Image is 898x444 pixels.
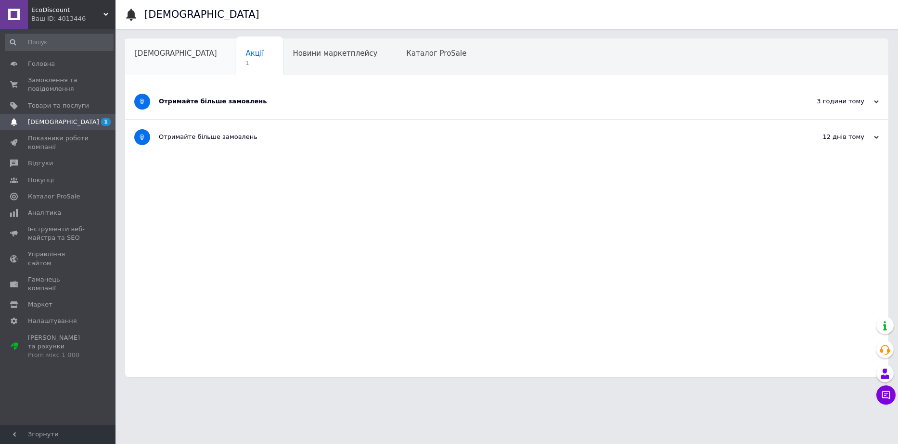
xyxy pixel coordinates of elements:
[246,49,264,58] span: Акції
[135,49,217,58] span: [DEMOGRAPHIC_DATA]
[28,176,54,185] span: Покупці
[31,6,103,14] span: EcoDiscount
[5,34,114,51] input: Пошук
[28,60,55,68] span: Головна
[28,225,89,242] span: Інструменти веб-майстра та SEO
[101,118,111,126] span: 1
[406,49,466,58] span: Каталог ProSale
[159,97,783,106] div: Отримайте більше замовлень
[783,97,879,106] div: 3 години тому
[28,275,89,293] span: Гаманець компанії
[28,250,89,267] span: Управління сайтом
[28,101,89,110] span: Товари та послуги
[28,159,53,168] span: Відгуки
[28,134,89,151] span: Показники роботи компанії
[28,118,99,126] span: [DEMOGRAPHIC_DATA]
[28,300,52,309] span: Маркет
[246,60,264,67] span: 1
[28,76,89,93] span: Замовлення та повідомлення
[293,49,377,58] span: Новини маркетплейсу
[28,333,89,360] span: [PERSON_NAME] та рахунки
[144,9,259,20] h1: [DEMOGRAPHIC_DATA]
[31,14,115,23] div: Ваш ID: 4013446
[876,385,896,405] button: Чат з покупцем
[28,209,61,217] span: Аналітика
[28,351,89,359] div: Prom мікс 1 000
[783,133,879,141] div: 12 днів тому
[28,192,80,201] span: Каталог ProSale
[159,133,783,141] div: Отримайте більше замовлень
[28,317,77,325] span: Налаштування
